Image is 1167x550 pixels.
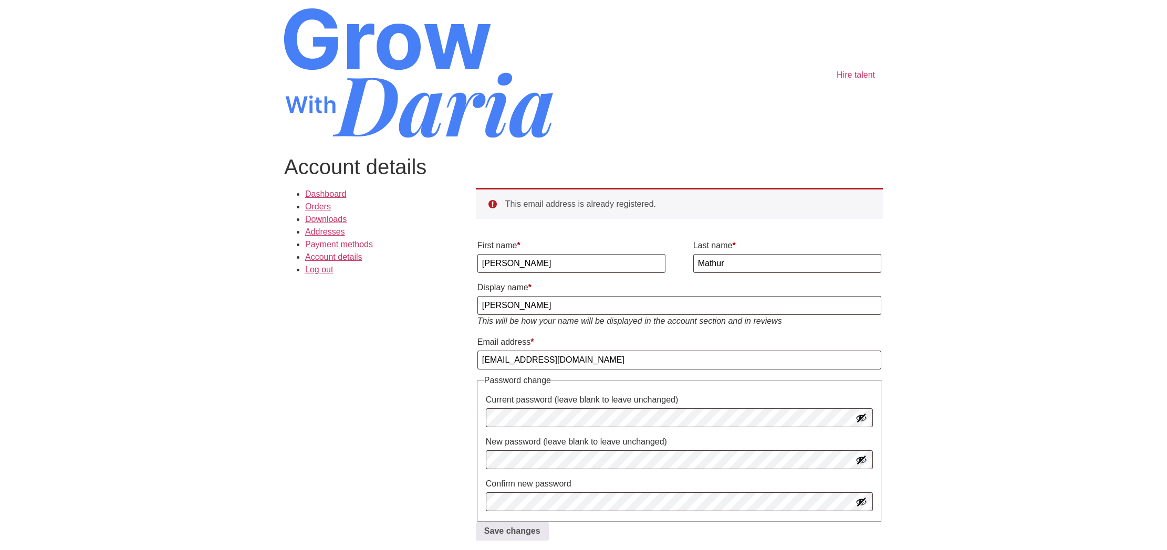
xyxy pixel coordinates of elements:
[305,240,373,249] a: Payment methods
[856,496,867,507] button: Show password
[284,188,464,276] nav: Account pages
[477,334,881,351] label: Email address
[486,475,873,492] label: Confirm new password
[305,227,345,236] a: Addresses
[284,8,553,138] img: Grow With Daria
[477,316,782,325] em: This will be how your name will be displayed in the account section and in reviews
[484,374,551,387] legend: Password change
[856,412,867,424] button: Show password
[305,265,333,274] a: Log out
[305,202,331,211] a: Orders
[829,8,883,142] nav: Main menu
[477,279,881,296] label: Display name
[486,433,873,450] label: New password (leave blank to leave unchanged)
[477,237,665,254] label: First name
[284,154,883,179] h1: Account details
[305,252,362,261] a: Account details
[476,522,549,541] button: Save changes
[505,198,866,210] li: This email address is already registered.
[829,65,883,86] a: Hire talent
[856,454,867,466] button: Show password
[693,237,881,254] label: Last name
[486,392,873,408] label: Current password (leave blank to leave unchanged)
[305,189,346,198] a: Dashboard
[305,215,347,224] a: Downloads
